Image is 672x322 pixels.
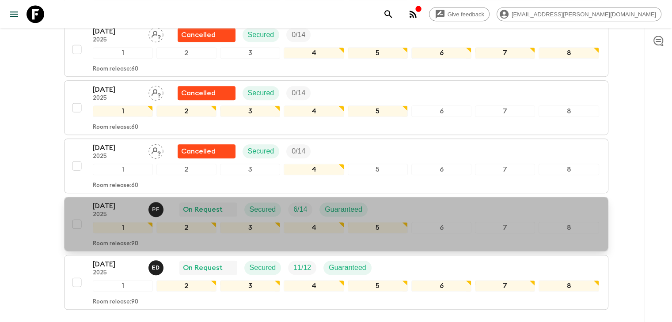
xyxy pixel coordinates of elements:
p: Cancelled [181,30,216,40]
p: Secured [248,88,274,98]
p: Room release: 60 [93,182,138,189]
div: 2 [156,222,216,233]
div: 8 [539,105,599,117]
div: 1 [93,105,153,117]
button: [DATE]2025Edwin Duarte RíosOn RequestSecuredTrip FillGuaranteed12345678Room release:90 [64,255,608,310]
div: 2 [156,47,216,59]
div: 6 [411,164,471,175]
div: 4 [284,222,344,233]
div: Flash Pack cancellation [178,144,235,158]
p: Secured [248,30,274,40]
div: Secured [243,144,280,158]
span: Pedro Flores [148,205,165,212]
button: menu [5,5,23,23]
p: [DATE] [93,26,141,37]
div: [EMAIL_ADDRESS][PERSON_NAME][DOMAIN_NAME] [497,7,661,21]
p: 6 / 14 [293,204,307,215]
div: Flash Pack cancellation [178,86,235,100]
div: Secured [243,86,280,100]
div: 3 [220,280,280,292]
div: Trip Fill [288,202,312,217]
span: [EMAIL_ADDRESS][PERSON_NAME][DOMAIN_NAME] [507,11,661,18]
div: 3 [220,222,280,233]
div: Secured [244,202,281,217]
div: 8 [539,164,599,175]
span: Assign pack leader [148,88,163,95]
p: [DATE] [93,142,141,153]
div: 5 [348,222,408,233]
p: 2025 [93,211,141,218]
div: 2 [156,105,216,117]
div: 8 [539,280,599,292]
a: Give feedback [429,7,490,21]
p: [DATE] [93,84,141,95]
div: 1 [93,280,153,292]
p: Room release: 90 [93,299,138,306]
button: [DATE]2025Pedro FloresOn RequestSecuredTrip FillGuaranteed12345678Room release:90 [64,197,608,251]
p: Guaranteed [329,262,366,273]
div: 2 [156,164,216,175]
p: Cancelled [181,88,216,98]
div: 4 [284,105,344,117]
div: 3 [220,164,280,175]
p: Secured [250,262,276,273]
p: Room release: 60 [93,124,138,131]
div: 8 [539,47,599,59]
div: Trip Fill [286,28,311,42]
p: Room release: 90 [93,240,138,247]
div: Trip Fill [288,261,316,275]
button: [DATE]2025Assign pack leaderFlash Pack cancellationSecuredTrip Fill12345678Room release:60 [64,80,608,135]
button: PF [148,202,165,217]
p: 0 / 14 [292,146,305,157]
div: Flash Pack cancellation [178,28,235,42]
div: 4 [284,47,344,59]
div: 3 [220,47,280,59]
p: 11 / 12 [293,262,311,273]
p: 0 / 14 [292,30,305,40]
p: On Request [183,262,223,273]
div: 6 [411,47,471,59]
span: Edwin Duarte Ríos [148,263,165,270]
div: 5 [348,164,408,175]
p: E D [152,264,160,271]
div: 5 [348,47,408,59]
div: 6 [411,222,471,233]
p: On Request [183,204,223,215]
div: 4 [284,164,344,175]
p: Cancelled [181,146,216,157]
p: 2025 [93,270,141,277]
div: 7 [475,164,535,175]
div: 7 [475,105,535,117]
p: [DATE] [93,259,141,270]
div: 6 [411,105,471,117]
div: 5 [348,105,408,117]
p: 2025 [93,37,141,44]
span: Assign pack leader [148,30,163,37]
div: 2 [156,280,216,292]
p: Room release: 60 [93,66,138,73]
p: Secured [250,204,276,215]
p: P F [152,206,159,213]
div: 5 [348,280,408,292]
div: 1 [93,164,153,175]
p: 2025 [93,153,141,160]
div: 6 [411,280,471,292]
div: 4 [284,280,344,292]
button: [DATE]2025Assign pack leaderFlash Pack cancellationSecuredTrip Fill12345678Room release:60 [64,139,608,193]
div: Trip Fill [286,86,311,100]
button: ED [148,260,165,275]
p: 0 / 14 [292,88,305,98]
div: 1 [93,47,153,59]
p: Secured [248,146,274,157]
div: Secured [244,261,281,275]
p: 2025 [93,95,141,102]
span: Give feedback [443,11,489,18]
p: [DATE] [93,201,141,211]
div: 8 [539,222,599,233]
p: Guaranteed [325,204,362,215]
div: Trip Fill [286,144,311,158]
div: 3 [220,105,280,117]
div: 7 [475,222,535,233]
button: [DATE]2025Assign pack leaderFlash Pack cancellationSecuredTrip Fill12345678Room release:60 [64,22,608,77]
span: Assign pack leader [148,146,163,154]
